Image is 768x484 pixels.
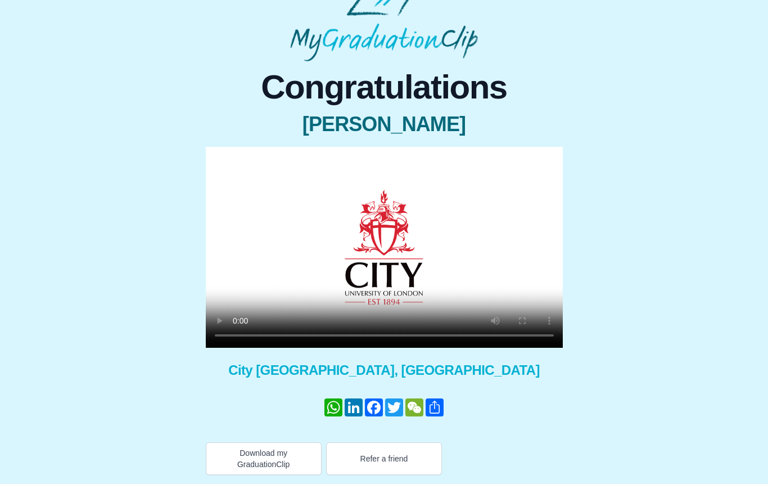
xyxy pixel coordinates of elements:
[323,398,344,416] a: WhatsApp
[206,70,563,104] span: Congratulations
[384,398,404,416] a: Twitter
[206,113,563,136] span: [PERSON_NAME]
[206,442,322,475] button: Download my GraduationClip
[404,398,424,416] a: WeChat
[326,442,442,475] button: Refer a friend
[206,361,563,379] span: City [GEOGRAPHIC_DATA], [GEOGRAPHIC_DATA]
[424,398,445,416] a: Share
[364,398,384,416] a: Facebook
[344,398,364,416] a: LinkedIn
